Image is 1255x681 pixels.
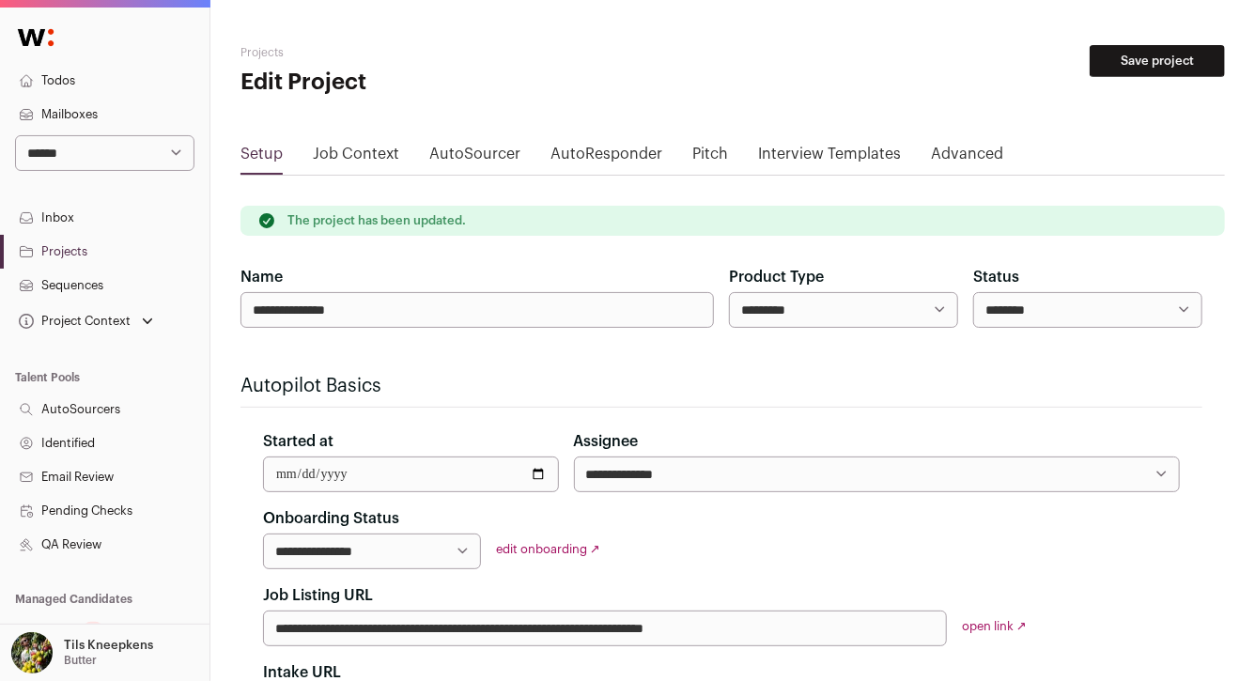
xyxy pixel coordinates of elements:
h1: Edit Project [240,68,568,98]
a: open link ↗ [962,620,1027,632]
h2: Autopilot Basics [240,373,1202,399]
a: Setup [240,143,283,173]
p: The project has been updated. [287,213,466,228]
a: AutoResponder [550,143,662,173]
a: AutoSourcer [429,143,520,173]
img: Wellfound [8,19,64,56]
a: Interview Templates [758,143,901,173]
div: 6 [82,622,104,641]
img: 6689865-medium_jpg [11,632,53,673]
label: Status [973,266,1019,288]
a: edit onboarding ↗ [496,543,600,555]
label: Started at [263,430,333,453]
div: Project Context [15,314,131,329]
button: Open dropdown [8,632,157,673]
label: Onboarding Status [263,507,399,530]
label: Product Type [729,266,824,288]
label: Name [240,266,283,288]
p: Butter [64,653,97,668]
button: Save project [1090,45,1225,77]
label: Assignee [574,430,639,453]
h2: Projects [240,45,568,60]
a: Advanced [931,143,1003,173]
a: Job Context [313,143,399,173]
label: Job Listing URL [263,584,373,607]
a: Pitch [692,143,728,173]
p: Tils Kneepkens [64,638,153,653]
button: Open dropdown [15,308,157,334]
